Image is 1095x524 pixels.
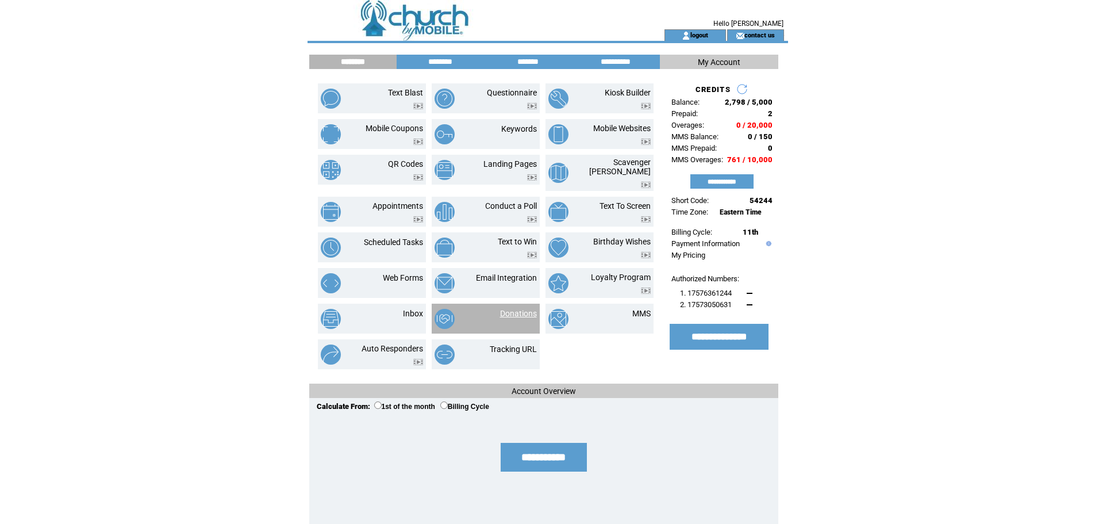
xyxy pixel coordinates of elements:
img: video.png [413,359,423,365]
img: video.png [641,216,651,223]
img: inbox.png [321,309,341,329]
img: web-forms.png [321,273,341,293]
a: contact us [744,31,775,39]
img: video.png [641,139,651,145]
span: CREDITS [696,85,731,94]
span: Balance: [671,98,700,106]
a: Landing Pages [483,159,537,169]
a: Birthday Wishes [593,237,651,246]
span: Overages: [671,121,704,129]
a: Text to Win [498,237,537,246]
img: account_icon.gif [682,31,690,40]
img: video.png [641,182,651,188]
span: MMS Overages: [671,155,723,164]
a: MMS [632,309,651,318]
input: Billing Cycle [440,401,448,409]
span: Prepaid: [671,109,698,118]
span: 1. 17576361244 [680,289,732,297]
a: Scavenger [PERSON_NAME] [589,158,651,176]
span: Time Zone: [671,208,708,216]
img: auto-responders.png [321,345,341,365]
img: tracking-url.png [435,345,455,365]
img: video.png [413,216,423,223]
span: 2,798 / 5,000 [725,98,773,106]
span: 54244 [750,196,773,205]
img: scavenger-hunt.png [548,163,568,183]
a: Text To Screen [600,201,651,211]
img: loyalty-program.png [548,273,568,293]
a: Mobile Websites [593,124,651,133]
span: 0 / 150 [748,132,773,141]
a: logout [690,31,708,39]
img: keywords.png [435,124,455,144]
img: mms.png [548,309,568,329]
span: 2 [768,109,773,118]
img: mobile-coupons.png [321,124,341,144]
a: Loyalty Program [591,273,651,282]
img: video.png [641,252,651,258]
label: 1st of the month [374,403,435,411]
span: Authorized Numbers: [671,274,739,283]
a: Text Blast [388,88,423,97]
a: Donations [500,309,537,318]
img: video.png [413,174,423,181]
a: Conduct a Poll [485,201,537,211]
a: Keywords [501,124,537,133]
a: Auto Responders [362,344,423,353]
a: Appointments [372,201,423,211]
a: Email Integration [476,273,537,282]
img: donations.png [435,309,455,329]
img: birthday-wishes.png [548,238,568,258]
a: Inbox [403,309,423,318]
img: text-to-win.png [435,238,455,258]
img: video.png [641,103,651,109]
img: kiosk-builder.png [548,89,568,109]
img: video.png [413,139,423,145]
img: text-to-screen.png [548,202,568,222]
span: Eastern Time [720,208,762,216]
span: 2. 17573050631 [680,300,732,309]
img: video.png [527,174,537,181]
a: My Pricing [671,251,705,259]
img: video.png [527,216,537,223]
a: Questionnaire [487,88,537,97]
span: 0 / 20,000 [736,121,773,129]
img: mobile-websites.png [548,124,568,144]
a: Kiosk Builder [605,88,651,97]
span: 11th [743,228,758,236]
img: appointments.png [321,202,341,222]
a: Scheduled Tasks [364,238,423,247]
img: conduct-a-poll.png [435,202,455,222]
label: Billing Cycle [440,403,489,411]
a: QR Codes [388,159,423,169]
span: Billing Cycle: [671,228,712,236]
img: help.gif [763,241,771,246]
img: questionnaire.png [435,89,455,109]
img: video.png [527,252,537,258]
span: 0 [768,144,773,152]
input: 1st of the month [374,401,382,409]
img: qr-codes.png [321,160,341,180]
img: email-integration.png [435,273,455,293]
span: Hello [PERSON_NAME] [713,20,783,28]
span: MMS Prepaid: [671,144,717,152]
img: video.png [413,103,423,109]
span: MMS Balance: [671,132,719,141]
span: My Account [698,58,740,67]
span: Calculate From: [317,402,370,411]
span: Account Overview [512,387,576,396]
a: Tracking URL [490,345,537,354]
img: text-blast.png [321,89,341,109]
a: Payment Information [671,239,740,248]
img: landing-pages.png [435,160,455,180]
a: Mobile Coupons [366,124,423,133]
img: video.png [527,103,537,109]
a: Web Forms [383,273,423,282]
img: contact_us_icon.gif [736,31,744,40]
img: video.png [641,288,651,294]
span: 761 / 10,000 [727,155,773,164]
img: scheduled-tasks.png [321,238,341,258]
span: Short Code: [671,196,709,205]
